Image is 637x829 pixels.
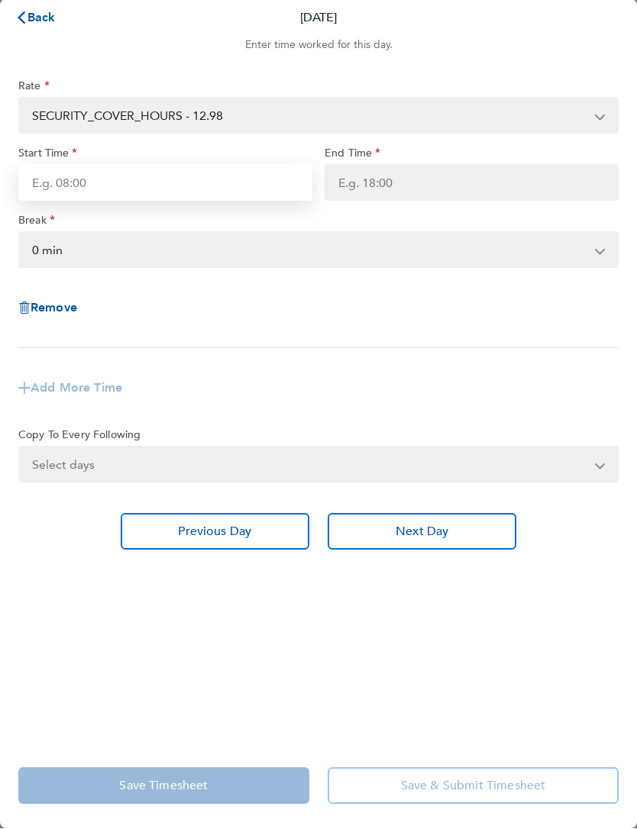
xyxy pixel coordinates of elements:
span: Next Day [396,524,448,540]
span: Remove [31,301,77,315]
span: Back [27,11,56,25]
label: Break [18,214,55,232]
button: Next Day [328,514,516,550]
button: Previous Day [121,514,309,550]
label: End Time [325,147,380,165]
label: Start Time [18,147,78,165]
button: Remove [18,302,77,315]
input: E.g. 08:00 [18,165,312,202]
span: Previous Day [178,524,251,540]
input: E.g. 18:00 [325,165,619,202]
p: [DATE] [300,9,337,27]
label: Rate [18,79,50,98]
label: Copy To Every Following [18,428,141,447]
